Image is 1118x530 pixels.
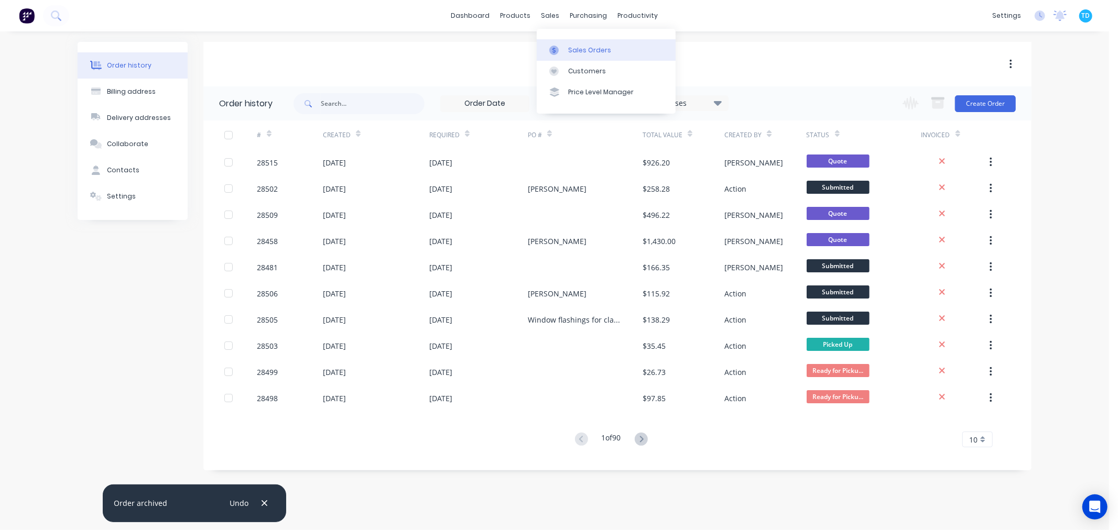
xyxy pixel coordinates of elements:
div: [PERSON_NAME] [724,236,783,247]
div: Created By [724,120,806,149]
div: [DATE] [429,209,452,220]
div: Billing address [107,87,156,96]
span: Quote [807,207,870,220]
span: Ready for Picku... [807,364,870,377]
div: Total Value [643,130,682,140]
button: Create Order [955,95,1016,112]
div: Action [724,183,746,194]
span: Submitted [807,181,870,194]
button: Undo [224,496,254,510]
div: Action [724,288,746,299]
button: Collaborate [78,131,188,157]
input: Search... [321,93,425,114]
div: Created [323,120,429,149]
span: Quote [807,233,870,246]
div: Total Value [643,120,724,149]
div: 28502 [257,183,278,194]
div: [PERSON_NAME] [724,157,783,168]
div: Delivery addresses [107,113,171,123]
div: products [495,8,536,24]
div: 17 Statuses [640,97,728,109]
div: [DATE] [429,236,452,247]
div: Action [724,393,746,404]
div: Sales Orders [568,46,611,55]
div: Action [724,314,746,325]
div: [DATE] [323,367,346,378]
div: # [257,130,262,140]
div: Order history [107,61,151,70]
div: $35.45 [643,340,666,351]
div: productivity [613,8,664,24]
div: Collaborate [107,139,148,149]
div: Action [724,340,746,351]
button: Delivery addresses [78,105,188,131]
div: 28503 [257,340,278,351]
div: Order archived [114,498,167,509]
div: Status [807,120,921,149]
div: $166.35 [643,262,670,273]
div: Open Intercom Messenger [1082,494,1108,520]
div: 28506 [257,288,278,299]
div: purchasing [565,8,613,24]
div: $496.22 [643,209,670,220]
div: Required [429,130,460,140]
div: [DATE] [429,183,452,194]
span: Ready for Picku... [807,390,870,403]
span: Submitted [807,312,870,325]
div: [DATE] [323,340,346,351]
div: $115.92 [643,288,670,299]
div: settings [987,8,1026,24]
div: [DATE] [429,393,452,404]
div: [DATE] [323,262,346,273]
img: Factory [19,8,35,24]
div: Invoiced [921,120,987,149]
div: $926.20 [643,157,670,168]
div: Required [429,120,528,149]
div: [PERSON_NAME] [528,288,587,299]
div: 28509 [257,209,278,220]
div: [PERSON_NAME] [528,183,587,194]
a: dashboard [446,8,495,24]
div: Order history [219,97,273,110]
a: Customers [537,61,676,82]
span: Quote [807,154,870,168]
div: # [257,120,323,149]
div: [DATE] [323,314,346,325]
a: Price Level Manager [537,82,676,103]
div: [DATE] [323,183,346,194]
div: [PERSON_NAME] [528,236,587,247]
div: $1,430.00 [643,236,676,247]
div: 28515 [257,157,278,168]
div: $97.85 [643,393,666,404]
div: PO # [528,130,542,140]
div: Settings [107,192,136,201]
div: 1 of 90 [602,432,621,447]
button: Settings [78,183,188,209]
div: [DATE] [429,314,452,325]
div: $258.28 [643,183,670,194]
div: Created By [724,130,762,140]
div: Window flashings for cladding [528,314,622,325]
div: Contacts [107,165,139,175]
a: Sales Orders [537,39,676,60]
div: [PERSON_NAME] [724,262,783,273]
div: [DATE] [429,288,452,299]
div: Customers [568,67,606,76]
div: 28498 [257,393,278,404]
span: Submitted [807,259,870,272]
div: [DATE] [429,340,452,351]
input: Order Date [441,96,529,112]
div: [DATE] [429,262,452,273]
div: Invoiced [921,130,950,140]
button: Order history [78,52,188,79]
div: [DATE] [323,209,346,220]
div: [DATE] [323,236,346,247]
div: $138.29 [643,314,670,325]
span: TD [1082,11,1090,20]
span: Submitted [807,285,870,299]
div: PO # [528,120,643,149]
div: [DATE] [429,367,452,378]
div: Created [323,130,351,140]
div: [DATE] [323,393,346,404]
div: [DATE] [323,288,346,299]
